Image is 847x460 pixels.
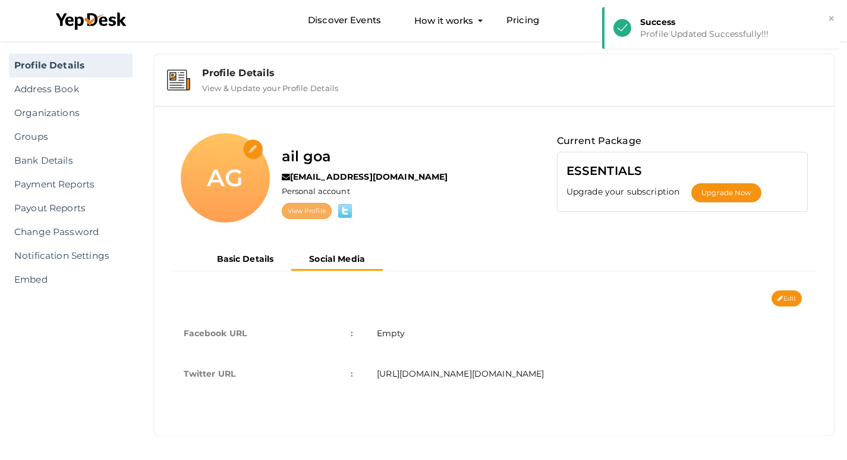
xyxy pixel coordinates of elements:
button: Upgrade Now [691,183,761,202]
span: [URL][DOMAIN_NAME][DOMAIN_NAME] [377,368,544,379]
label: Personal account [282,186,350,197]
label: Upgrade your subscription [566,186,692,198]
span: : [351,325,353,342]
label: [EMAIL_ADDRESS][DOMAIN_NAME] [282,171,448,183]
img: event-details.svg [167,70,190,90]
div: Profile Updated Successfully!!! [640,28,831,40]
button: Social Media [291,249,383,271]
a: Embed [9,268,133,292]
a: Notification Settings [9,244,133,268]
a: Change Password [9,220,133,244]
td: Facebook URL [172,313,366,353]
b: Social Media [309,254,365,264]
a: Profile Details View & Update your Profile Details [160,84,829,95]
a: Payment Reports [9,173,133,196]
a: View Profile [282,203,332,219]
button: × [827,12,835,26]
a: Address Book [9,77,133,101]
a: Payout Reports [9,196,133,220]
a: Profile Details [9,54,133,77]
a: Discover Events [308,10,381,32]
div: Success [640,16,831,28]
a: Organizations [9,101,133,125]
label: Current Package [557,133,641,149]
a: Bank Details [9,149,133,173]
span: : [351,365,353,382]
a: Pricing [506,10,539,32]
label: ail goa [282,145,332,168]
img: twitter.png [334,204,356,218]
button: Edit [772,290,802,306]
div: AG [181,133,270,223]
td: Twitter URL [172,353,366,394]
span: Empty [377,328,405,339]
button: How it works [411,10,477,32]
b: Basic Details [217,254,274,264]
label: View & Update your Profile Details [202,79,339,93]
a: Groups [9,125,133,149]
div: Profile Details [202,67,822,79]
label: ESSENTIALS [566,161,642,180]
button: Basic Details [199,249,292,269]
